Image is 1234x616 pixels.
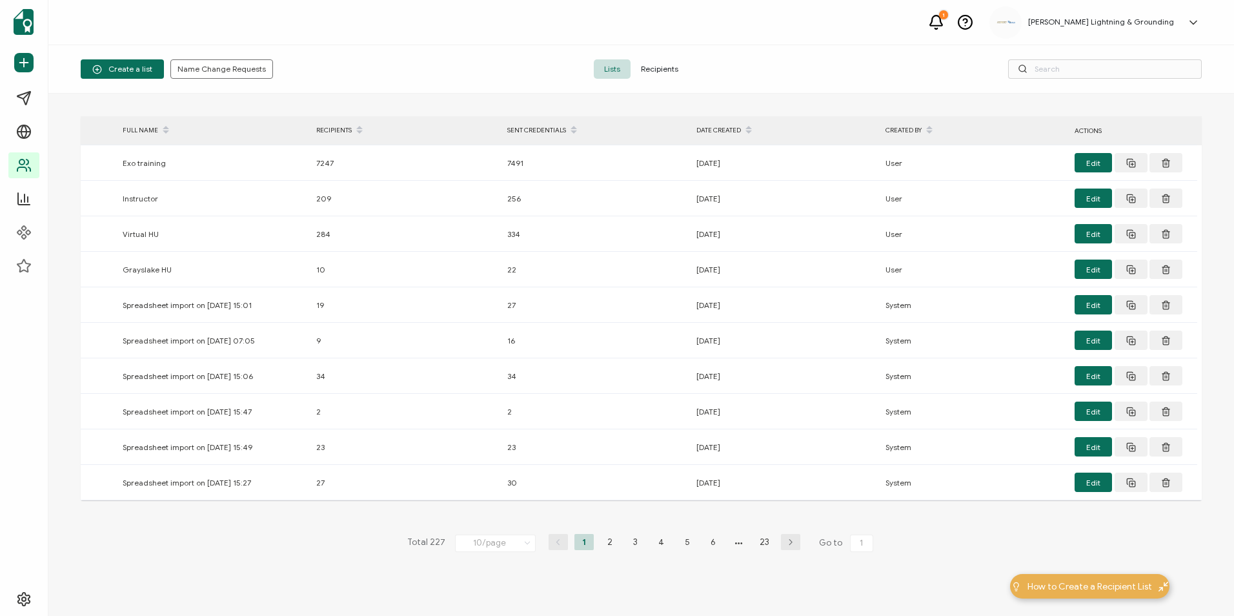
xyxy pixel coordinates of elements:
[690,156,879,170] div: [DATE]
[310,262,501,277] div: 10
[879,156,1068,170] div: User
[879,404,1068,419] div: System
[310,475,501,490] div: 27
[116,440,310,455] div: Spreadsheet import on [DATE] 15:49
[690,404,879,419] div: [DATE]
[407,534,445,552] span: Total 227
[879,227,1068,241] div: User
[501,404,690,419] div: 2
[1075,366,1112,385] button: Edit
[1075,437,1112,457] button: Edit
[690,119,879,141] div: DATE CREATED
[690,262,879,277] div: [DATE]
[879,262,1068,277] div: User
[1075,260,1112,279] button: Edit
[594,59,631,79] span: Lists
[690,333,879,348] div: [DATE]
[703,534,723,550] li: 6
[1075,402,1112,421] button: Edit
[631,59,689,79] span: Recipients
[310,369,501,384] div: 34
[1075,295,1112,314] button: Edit
[310,119,501,141] div: RECIPIENTS
[1075,153,1112,172] button: Edit
[755,534,774,550] li: 23
[310,333,501,348] div: 9
[310,156,501,170] div: 7247
[177,65,266,73] span: Name Change Requests
[116,333,310,348] div: Spreadsheet import on [DATE] 07:05
[501,475,690,490] div: 30
[310,440,501,455] div: 23
[879,369,1068,384] div: System
[310,227,501,241] div: 284
[1028,17,1174,26] h5: [PERSON_NAME] Lightning & Grounding
[652,534,671,550] li: 4
[1075,224,1112,243] button: Edit
[501,262,690,277] div: 22
[819,534,876,552] span: Go to
[1158,582,1168,591] img: minimize-icon.svg
[1075,331,1112,350] button: Edit
[1075,473,1112,492] button: Edit
[310,191,501,206] div: 209
[501,119,690,141] div: SENT CREDENTIALS
[600,534,620,550] li: 2
[501,369,690,384] div: 34
[1008,59,1202,79] input: Search
[310,298,501,313] div: 19
[1027,580,1152,593] span: How to Create a Recipient List
[501,333,690,348] div: 16
[116,262,310,277] div: Grayslake HU
[116,191,310,206] div: Instructor
[626,534,645,550] li: 3
[574,534,594,550] li: 1
[81,59,164,79] button: Create a list
[116,227,310,241] div: Virtual HU
[116,156,310,170] div: Exo training
[501,298,690,313] div: 27
[116,475,310,490] div: Spreadsheet import on [DATE] 15:27
[690,191,879,206] div: [DATE]
[1068,123,1197,138] div: ACTIONS
[690,440,879,455] div: [DATE]
[501,227,690,241] div: 334
[501,156,690,170] div: 7491
[690,475,879,490] div: [DATE]
[939,10,948,19] div: 1
[678,534,697,550] li: 5
[170,59,273,79] button: Name Change Requests
[14,9,34,35] img: sertifier-logomark-colored.svg
[879,475,1068,490] div: System
[116,119,310,141] div: FULL NAME
[116,369,310,384] div: Spreadsheet import on [DATE] 15:06
[1075,189,1112,208] button: Edit
[690,298,879,313] div: [DATE]
[92,65,152,74] span: Create a list
[879,298,1068,313] div: System
[116,298,310,313] div: Spreadsheet import on [DATE] 15:01
[1169,554,1234,616] iframe: Chat Widget
[310,404,501,419] div: 2
[116,404,310,419] div: Spreadsheet import on [DATE] 15:47
[501,440,690,455] div: 23
[879,191,1068,206] div: User
[879,440,1068,455] div: System
[996,20,1015,25] img: aadcaf15-e79d-49df-9673-3fc76e3576c2.png
[690,227,879,241] div: [DATE]
[690,369,879,384] div: [DATE]
[879,119,1068,141] div: CREATED BY
[879,333,1068,348] div: System
[455,535,536,552] input: Select
[501,191,690,206] div: 256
